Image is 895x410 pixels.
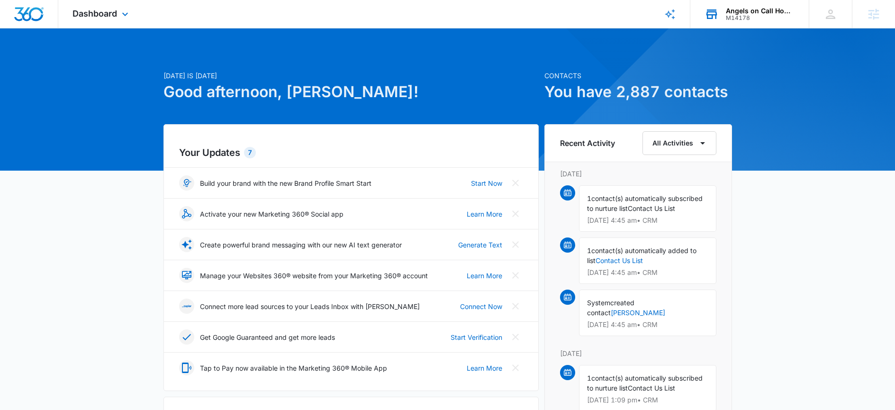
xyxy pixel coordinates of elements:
button: Close [508,360,523,375]
span: 1 [587,246,591,255]
a: [PERSON_NAME] [611,309,665,317]
button: Close [508,268,523,283]
span: contact(s) automatically added to list [587,246,696,264]
a: Learn More [467,209,502,219]
span: Contact Us List [628,204,675,212]
p: [DATE] 4:45 am • CRM [587,321,708,328]
span: created contact [587,299,634,317]
div: account name [726,7,795,15]
p: Create powerful brand messaging with our new AI text generator [200,240,402,250]
button: Close [508,175,523,191]
button: Close [508,237,523,252]
p: Manage your Websites 360® website from your Marketing 360® account [200,271,428,281]
p: [DATE] [560,348,716,358]
a: Learn More [467,363,502,373]
h1: Good afternoon, [PERSON_NAME]! [163,81,539,103]
p: [DATE] 4:45 am • CRM [587,269,708,276]
p: Connect more lead sources to your Leads Inbox with [PERSON_NAME] [200,301,420,311]
a: Start Verification [451,332,502,342]
h1: You have 2,887 contacts [544,81,732,103]
a: Generate Text [458,240,502,250]
span: 1 [587,374,591,382]
span: contact(s) automatically subscribed to nurture list [587,374,703,392]
p: Contacts [544,71,732,81]
a: Start Now [471,178,502,188]
button: Close [508,329,523,345]
button: Close [508,299,523,314]
div: 7 [244,147,256,158]
a: Connect Now [460,301,502,311]
p: [DATE] 4:45 am • CRM [587,217,708,224]
a: Learn More [467,271,502,281]
a: Contact Us List [596,256,643,264]
p: [DATE] [560,169,716,179]
p: [DATE] 1:09 pm • CRM [587,397,708,403]
p: Tap to Pay now available in the Marketing 360® Mobile App [200,363,387,373]
span: Contact Us List [628,384,675,392]
button: Close [508,206,523,221]
h2: Your Updates [179,146,523,160]
span: System [587,299,610,307]
span: Dashboard [72,9,117,18]
button: All Activities [642,131,716,155]
h6: Recent Activity [560,137,615,149]
p: [DATE] is [DATE] [163,71,539,81]
span: contact(s) automatically subscribed to nurture list [587,194,703,212]
p: Activate your new Marketing 360® Social app [200,209,344,219]
p: Get Google Guaranteed and get more leads [200,332,335,342]
div: account id [726,15,795,21]
p: Build your brand with the new Brand Profile Smart Start [200,178,371,188]
span: 1 [587,194,591,202]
